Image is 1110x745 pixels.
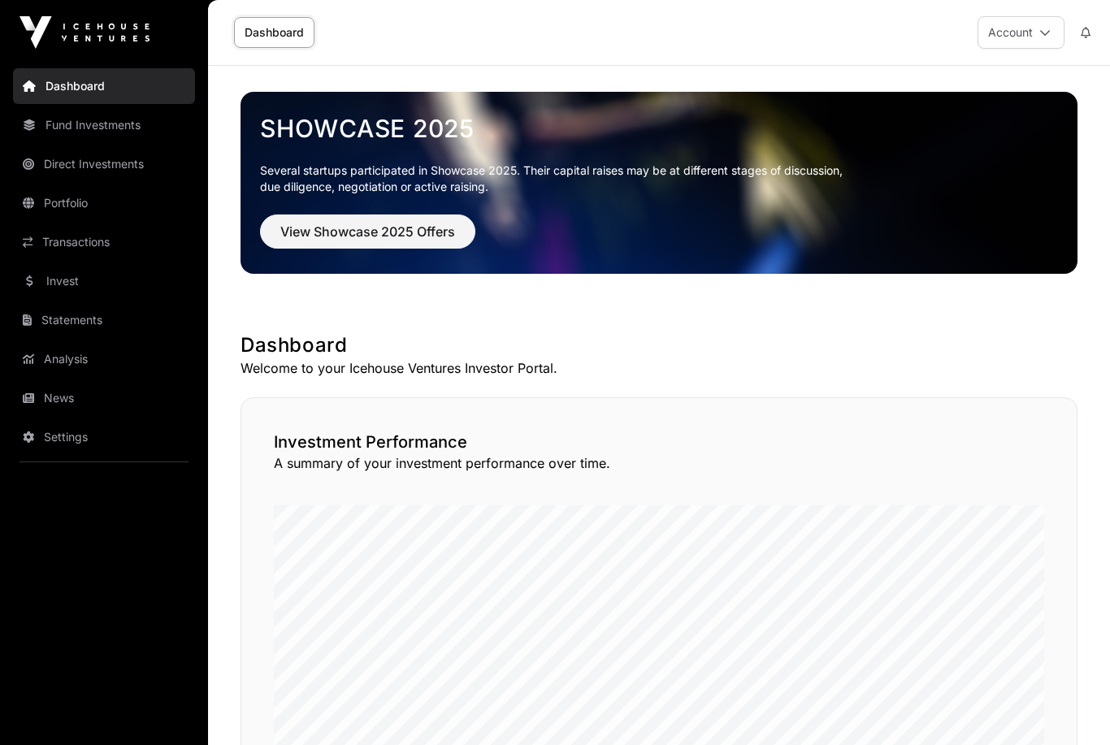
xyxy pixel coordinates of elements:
[13,185,195,221] a: Portfolio
[20,16,150,49] img: Icehouse Ventures Logo
[13,146,195,182] a: Direct Investments
[1029,667,1110,745] iframe: Chat Widget
[13,107,195,143] a: Fund Investments
[280,222,455,241] span: View Showcase 2025 Offers
[274,431,1044,453] h2: Investment Performance
[260,162,1058,195] p: Several startups participated in Showcase 2025. Their capital raises may be at different stages o...
[13,341,195,377] a: Analysis
[13,263,195,299] a: Invest
[13,302,195,338] a: Statements
[260,214,475,249] button: View Showcase 2025 Offers
[260,231,475,247] a: View Showcase 2025 Offers
[13,380,195,416] a: News
[13,68,195,104] a: Dashboard
[274,453,1044,473] p: A summary of your investment performance over time.
[241,332,1077,358] h1: Dashboard
[260,114,1058,143] a: Showcase 2025
[13,224,195,260] a: Transactions
[241,92,1077,274] img: Showcase 2025
[978,16,1064,49] button: Account
[13,419,195,455] a: Settings
[234,17,314,48] a: Dashboard
[241,358,1077,378] p: Welcome to your Icehouse Ventures Investor Portal.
